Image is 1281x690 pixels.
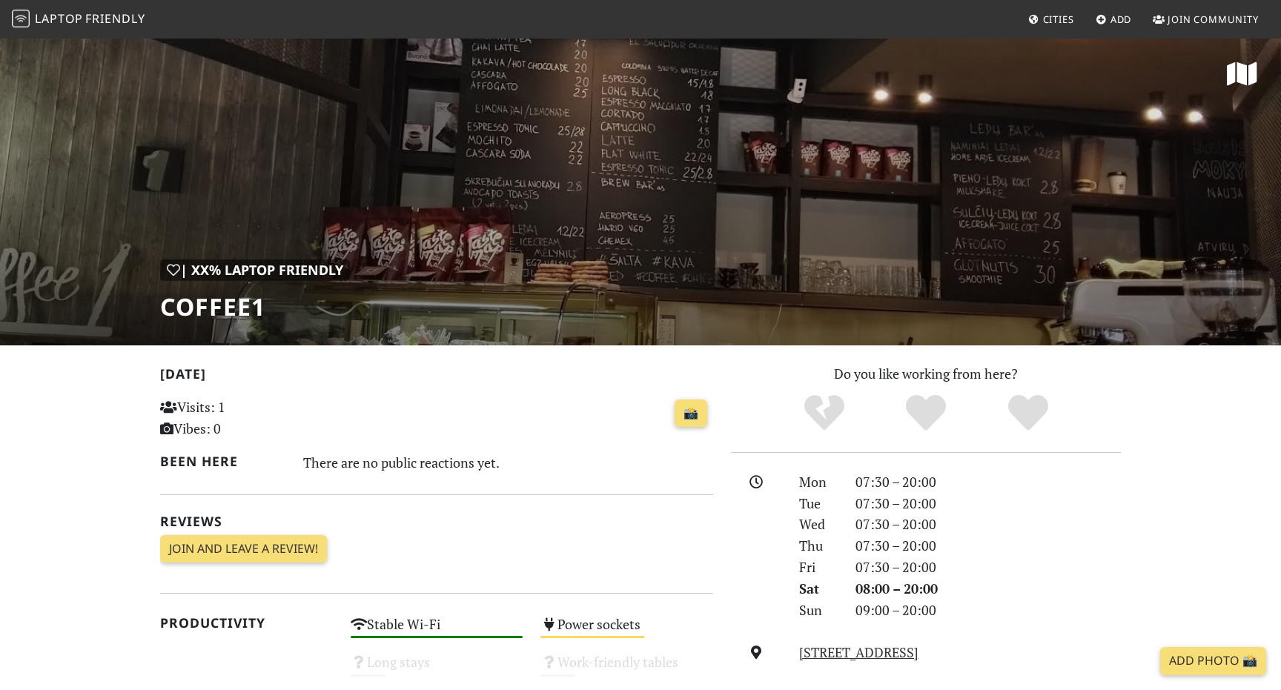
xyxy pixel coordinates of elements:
span: Add [1110,13,1132,26]
div: Thu [790,535,847,557]
div: 07:30 – 20:00 [847,535,1130,557]
div: 07:30 – 20:00 [847,493,1130,514]
div: Work-friendly tables [532,650,722,688]
a: LaptopFriendly LaptopFriendly [12,7,145,33]
img: LaptopFriendly [12,10,30,27]
div: Definitely! [977,393,1079,434]
div: Tue [790,493,847,514]
a: Join Community [1147,6,1265,33]
a: Add [1090,6,1138,33]
a: Cities [1022,6,1080,33]
h2: [DATE] [160,366,713,388]
div: No [773,393,875,434]
span: Laptop [35,10,83,27]
p: Do you like working from here? [731,363,1121,385]
p: Visits: 1 Vibes: 0 [160,397,333,439]
a: Join and leave a review! [160,535,327,563]
div: | XX% Laptop Friendly [160,259,350,281]
div: 08:00 – 20:00 [847,578,1130,600]
h1: Coffee1 [160,293,350,321]
div: Mon [790,471,847,493]
div: 09:00 – 20:00 [847,600,1130,621]
span: Cities [1043,13,1074,26]
div: Power sockets [532,612,722,650]
div: 07:30 – 20:00 [847,514,1130,535]
div: Stable Wi-Fi [342,612,532,650]
a: 📸 [675,399,707,428]
div: Sun [790,600,847,621]
a: Add Photo 📸 [1160,647,1266,675]
div: 07:30 – 20:00 [847,471,1130,493]
h2: Reviews [160,514,713,529]
div: Long stays [342,650,532,688]
div: Wed [790,514,847,535]
div: 07:30 – 20:00 [847,557,1130,578]
h2: Productivity [160,615,333,631]
div: Sat [790,578,847,600]
div: There are no public reactions yet. [303,451,714,474]
div: Fri [790,557,847,578]
span: Friendly [85,10,145,27]
div: Yes [875,393,977,434]
h2: Been here [160,454,285,469]
a: [STREET_ADDRESS] [799,643,918,661]
span: Join Community [1168,13,1259,26]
